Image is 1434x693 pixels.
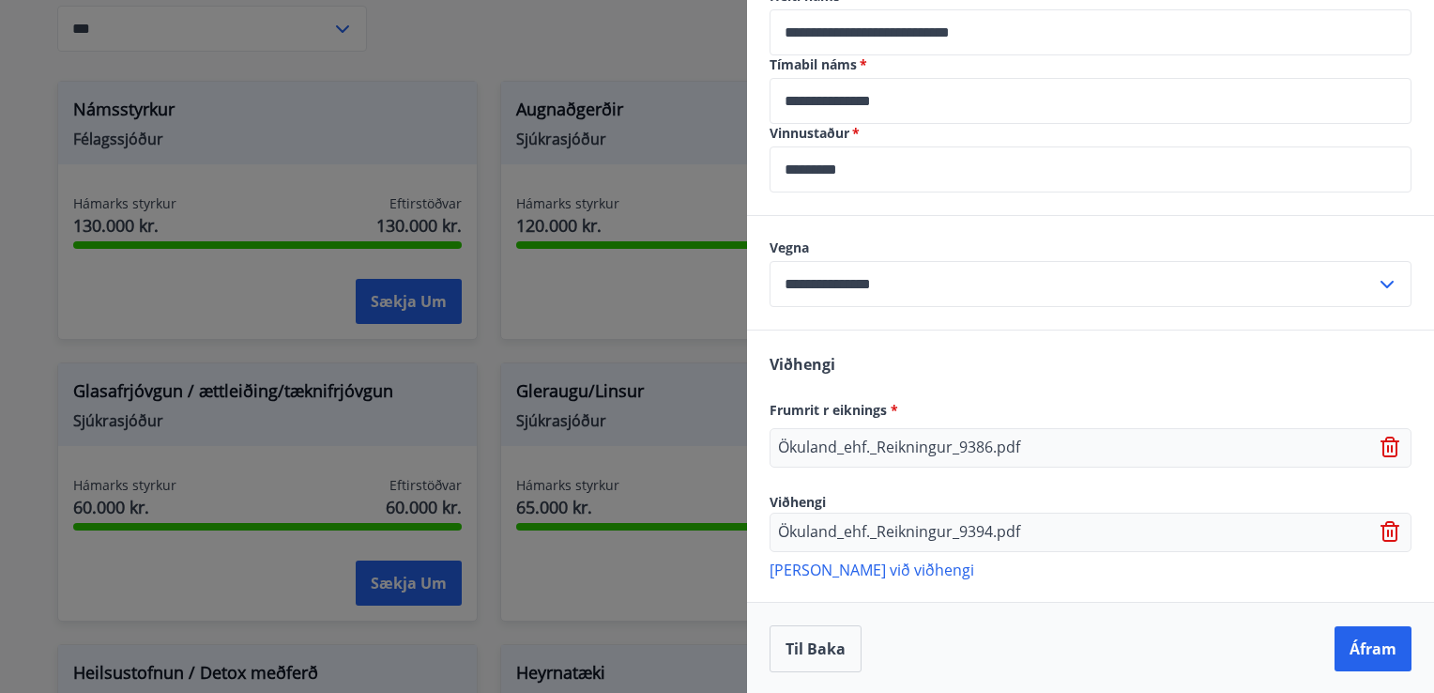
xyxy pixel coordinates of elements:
[770,493,826,511] span: Viðhengi
[770,239,1411,257] label: Vegna
[770,124,1411,143] label: Vinnustaður
[770,146,1411,192] div: Vinnustaður
[770,78,1411,124] div: Tímabil náms
[770,560,1411,578] p: [PERSON_NAME] við viðhengi
[778,521,1020,544] p: Ökuland_ehf._Reikningur_9394.pdf
[770,401,898,419] span: Frumrit r eiknings
[1335,626,1411,671] button: Áfram
[770,354,835,375] span: Viðhengi
[778,437,1020,459] p: Ökuland_ehf._Reikningur_9386.pdf
[770,625,862,672] button: Til baka
[770,55,1411,74] label: Tímabil náms
[770,9,1411,55] div: Heiti náms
